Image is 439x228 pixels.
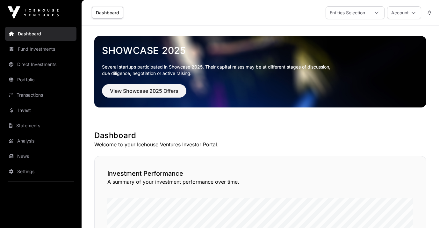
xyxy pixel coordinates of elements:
h2: Investment Performance [107,169,413,178]
p: Welcome to your Icehouse Ventures Investor Portal. [94,141,426,148]
span: View Showcase 2025 Offers [110,87,178,95]
a: Invest [5,103,76,117]
img: Icehouse Ventures Logo [8,6,59,19]
a: Direct Investments [5,57,76,71]
p: Several startups participated in Showcase 2025. Their capital raises may be at different stages o... [102,64,419,77]
button: View Showcase 2025 Offers [102,84,186,98]
a: Showcase 2025 [102,45,419,56]
a: View Showcase 2025 Offers [102,91,186,97]
h1: Dashboard [94,130,426,141]
a: Settings [5,165,76,179]
a: Analysis [5,134,76,148]
button: Account [387,6,421,19]
a: News [5,149,76,163]
a: Statements [5,119,76,133]
p: A summary of your investment performance over time. [107,178,413,186]
img: Showcase 2025 [94,36,426,107]
a: Portfolio [5,73,76,87]
a: Fund Investments [5,42,76,56]
iframe: Chat Widget [407,197,439,228]
div: Entities Selection [326,7,369,19]
a: Transactions [5,88,76,102]
a: Dashboard [92,7,123,19]
a: Dashboard [5,27,76,41]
